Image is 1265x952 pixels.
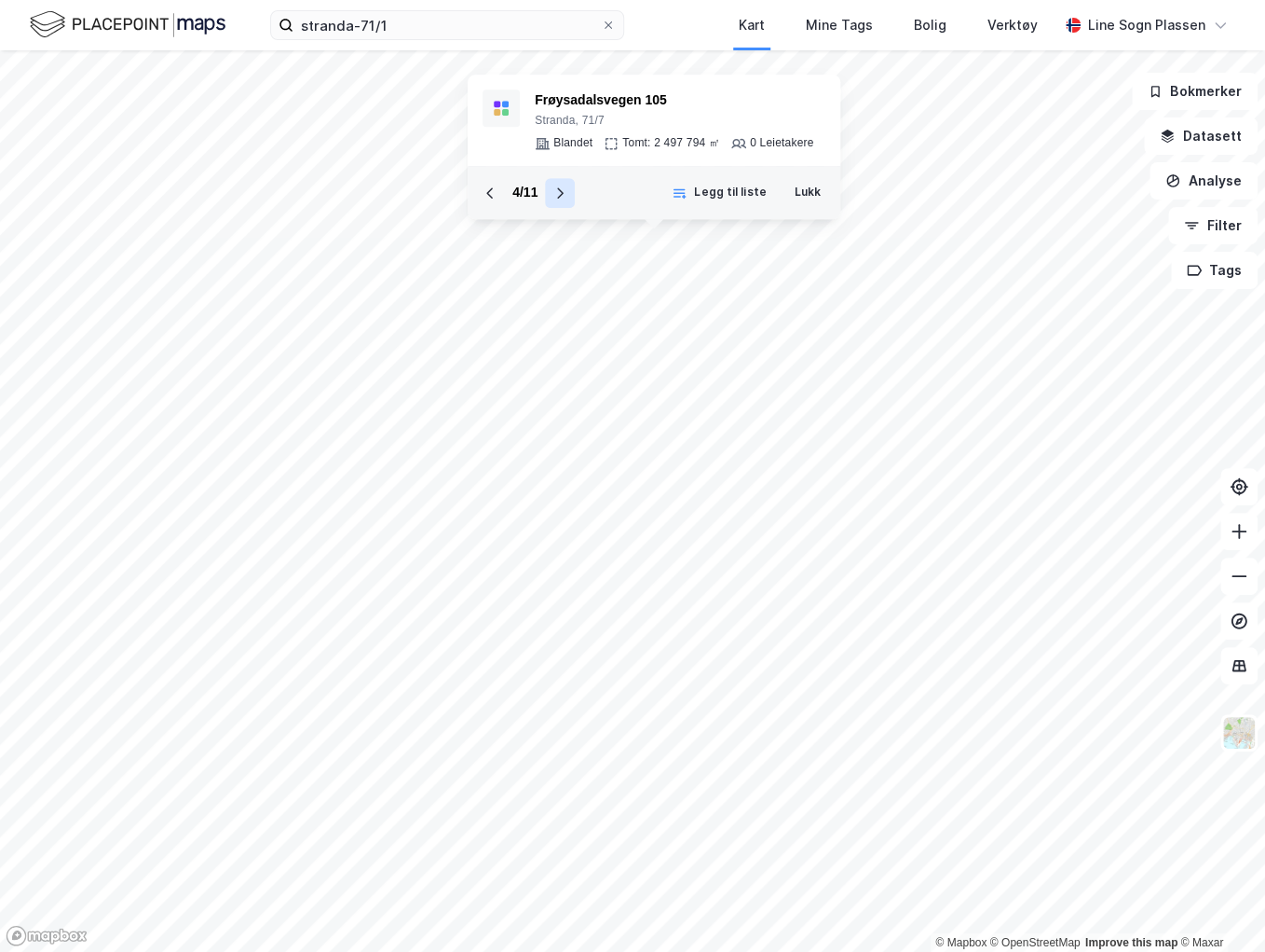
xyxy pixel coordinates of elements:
button: Analyse [1149,162,1258,200]
div: 0 Leietakere [750,136,813,151]
button: Legg til liste [660,178,778,208]
a: Mapbox homepage [6,925,88,946]
button: Filter [1168,207,1258,244]
a: OpenStreetMap [990,936,1081,949]
button: Datasett [1144,117,1258,155]
div: Frøysadalsvegen 105 [535,90,813,112]
button: Tags [1171,252,1258,289]
div: Mine Tags [806,14,873,36]
img: logo.f888ab2527a4732fd821a326f86c7f29.svg [30,8,225,41]
div: 4 / 11 [512,182,537,204]
button: Bokmerker [1132,73,1258,110]
div: Line Sogn Plassen [1088,14,1205,36]
a: Mapbox [935,936,986,949]
div: Tomt: 2 497 794 ㎡ [622,136,720,151]
div: Verktøy [987,14,1038,36]
div: Bolig [914,14,946,36]
button: Lukk [782,178,833,208]
input: Søk på adresse, matrikkel, gårdeiere, leietakere eller personer [293,11,601,39]
div: Kart [739,14,765,36]
div: Blandet [553,136,592,151]
iframe: Chat Widget [1172,862,1265,952]
div: Kontrollprogram for chat [1172,862,1265,952]
img: Z [1221,715,1257,751]
a: Improve this map [1085,936,1177,949]
div: Stranda, 71/7 [535,114,813,129]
